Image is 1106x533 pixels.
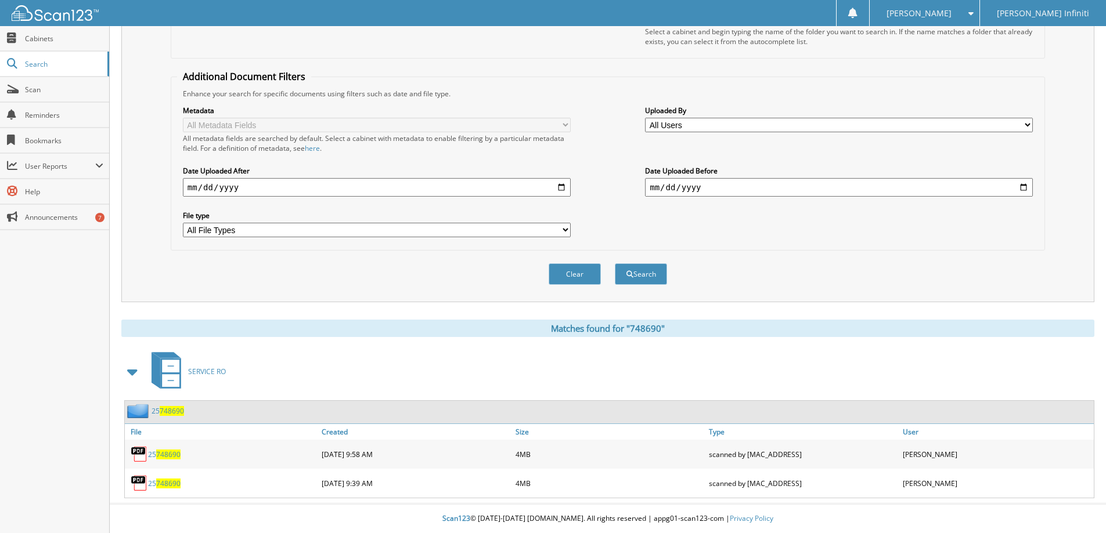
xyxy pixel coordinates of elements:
[25,187,103,197] span: Help
[177,89,1039,99] div: Enhance your search for specific documents using filters such as date and file type.
[706,424,900,440] a: Type
[442,513,470,523] span: Scan123
[887,10,952,17] span: [PERSON_NAME]
[127,404,152,418] img: folder2.png
[730,513,773,523] a: Privacy Policy
[305,143,320,153] a: here
[1048,477,1106,533] iframe: Chat Widget
[645,106,1033,115] label: Uploaded By
[148,449,181,459] a: 25748690
[513,443,707,466] div: 4MB
[25,34,103,43] span: Cabinets
[183,178,571,197] input: start
[25,161,95,171] span: User Reports
[160,406,184,416] span: 748690
[183,133,571,153] div: All metadata fields are searched by default. Select a cabinet with metadata to enable filtering b...
[319,472,513,495] div: [DATE] 9:39 AM
[12,5,99,21] img: scan123-logo-white.svg
[121,320,1094,337] div: Matches found for "748690"
[95,213,105,222] div: 7
[188,367,226,376] span: SERVICE RO
[131,445,148,463] img: PDF.png
[25,85,103,95] span: Scan
[110,505,1106,533] div: © [DATE]-[DATE] [DOMAIN_NAME]. All rights reserved | appg01-scan123-com |
[513,472,707,495] div: 4MB
[900,472,1094,495] div: [PERSON_NAME]
[156,478,181,488] span: 748690
[156,449,181,459] span: 748690
[997,10,1089,17] span: [PERSON_NAME] Infiniti
[706,443,900,466] div: scanned by [MAC_ADDRESS]
[319,443,513,466] div: [DATE] 9:58 AM
[183,211,571,220] label: File type
[183,106,571,115] label: Metadata
[645,27,1033,46] div: Select a cabinet and begin typing the name of the folder you want to search in. If the name match...
[25,212,103,222] span: Announcements
[615,263,667,285] button: Search
[25,110,103,120] span: Reminders
[706,472,900,495] div: scanned by [MAC_ADDRESS]
[900,443,1094,466] div: [PERSON_NAME]
[645,178,1033,197] input: end
[25,59,102,69] span: Search
[152,406,184,416] a: 25748690
[131,474,148,492] img: PDF.png
[145,349,226,394] a: SERVICE RO
[900,424,1094,440] a: User
[148,478,181,488] a: 25748690
[513,424,707,440] a: Size
[549,263,601,285] button: Clear
[25,136,103,146] span: Bookmarks
[125,424,319,440] a: File
[177,70,311,83] legend: Additional Document Filters
[645,166,1033,176] label: Date Uploaded Before
[319,424,513,440] a: Created
[183,166,571,176] label: Date Uploaded After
